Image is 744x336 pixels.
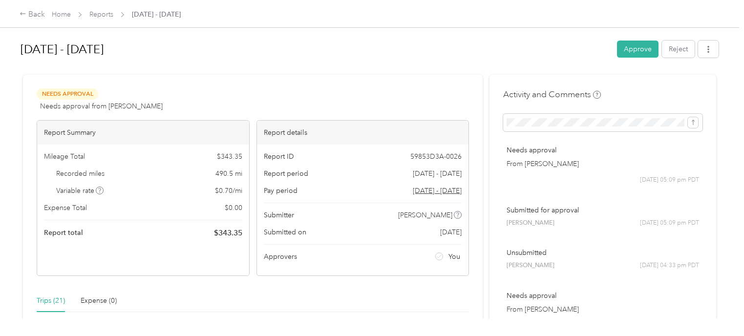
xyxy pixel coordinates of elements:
[21,38,610,61] h1: Sep 15 - 28, 2025
[257,121,469,145] div: Report details
[215,186,242,196] span: $ 0.70 / mi
[44,151,85,162] span: Mileage Total
[503,88,601,101] h4: Activity and Comments
[507,205,699,215] p: Submitted for approval
[81,295,117,306] div: Expense (0)
[398,210,452,220] span: [PERSON_NAME]
[37,121,249,145] div: Report Summary
[264,210,294,220] span: Submitter
[440,227,462,237] span: [DATE]
[56,186,104,196] span: Variable rate
[413,186,462,196] span: Go to pay period
[507,145,699,155] p: Needs approval
[132,9,181,20] span: [DATE] - [DATE]
[410,151,462,162] span: 59853D3A-0026
[214,227,242,239] span: $ 343.35
[507,159,699,169] p: From [PERSON_NAME]
[413,168,462,179] span: [DATE] - [DATE]
[264,227,306,237] span: Submitted on
[264,186,298,196] span: Pay period
[264,168,308,179] span: Report period
[89,10,113,19] a: Reports
[640,261,699,270] span: [DATE] 04:33 pm PDT
[640,219,699,228] span: [DATE] 05:09 pm PDT
[44,203,87,213] span: Expense Total
[217,151,242,162] span: $ 343.35
[507,261,554,270] span: [PERSON_NAME]
[507,291,699,301] p: Needs approval
[264,252,297,262] span: Approvers
[215,168,242,179] span: 490.5 mi
[56,168,105,179] span: Recorded miles
[507,304,699,315] p: From [PERSON_NAME]
[617,41,659,58] button: Approve
[37,295,65,306] div: Trips (21)
[662,41,695,58] button: Reject
[40,101,163,111] span: Needs approval from [PERSON_NAME]
[640,176,699,185] span: [DATE] 05:09 pm PDT
[264,151,294,162] span: Report ID
[52,10,71,19] a: Home
[448,252,460,262] span: You
[20,9,45,21] div: Back
[689,281,744,336] iframe: Everlance-gr Chat Button Frame
[507,248,699,258] p: Unsubmitted
[507,219,554,228] span: [PERSON_NAME]
[225,203,242,213] span: $ 0.00
[37,88,98,100] span: Needs Approval
[44,228,83,238] span: Report total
